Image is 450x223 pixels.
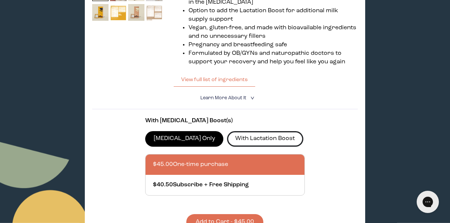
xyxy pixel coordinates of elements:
p: With [MEDICAL_DATA] Boost(s) [145,117,305,125]
li: Formulated by OB/GYNs and naturopathic doctors to support your recovery and help you feel like yo... [189,49,358,66]
img: thumbnail image [110,4,127,21]
iframe: Gorgias live chat messenger [413,188,443,216]
button: View full list of ingredients [174,72,255,87]
i: < [248,96,255,100]
label: With Lactation Boost [227,131,303,147]
span: Learn More About it [200,96,246,100]
img: thumbnail image [128,4,145,21]
img: thumbnail image [146,4,163,21]
li: Vegan, gluten-free, and made with bioavailable ingredients and no unnecessary fillers [189,24,358,41]
summary: Learn More About it < [200,94,250,101]
label: [MEDICAL_DATA] Only [145,131,223,147]
img: thumbnail image [92,4,109,21]
li: Option to add the Lactation Boost for additional milk supply support [189,7,358,24]
span: Pregnancy and breastfeeding safe [189,42,287,48]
